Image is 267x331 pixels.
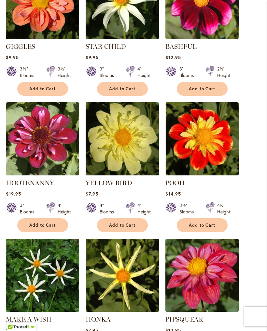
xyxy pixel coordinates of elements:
button: Add to Cart [97,82,148,96]
span: $12.95 [165,55,181,61]
a: BASHFUL [165,34,239,41]
span: Add to Cart [189,223,216,228]
a: MAKE A WISH [6,307,79,313]
span: $19.95 [6,191,21,197]
img: YELLOW BIRD [86,103,159,176]
img: POOH [165,103,239,176]
img: MAKE A WISH [6,239,79,312]
button: Add to Cart [177,219,228,233]
a: MAKE A WISH [6,316,51,324]
a: HONKA [86,307,159,313]
img: PIPSQUEAK [165,239,239,312]
img: HOOTENANNY [6,103,79,176]
div: 3" Blooms [179,66,198,79]
a: PIPSQUEAK [165,316,204,324]
a: GIGGLES [6,34,79,41]
a: BASHFUL [165,43,197,51]
a: STAR CHILD [86,34,159,41]
div: 3½' Height [58,66,71,79]
div: 3" Blooms [20,202,38,215]
a: STAR CHILD [86,43,126,51]
span: $14.95 [165,191,181,197]
a: GIGGLES [6,43,35,51]
button: Add to Cart [97,219,148,233]
div: 3" Blooms [100,66,118,79]
a: POOH [165,171,239,177]
span: Add to Cart [29,223,56,228]
a: HOOTENANNY [6,179,54,187]
div: 4' Height [58,202,71,215]
span: Add to Cart [29,86,56,92]
div: 4' Height [137,66,151,79]
a: POOH [165,179,185,187]
a: YELLOW BIRD [86,179,132,187]
img: HONKA [86,239,159,312]
span: Add to Cart [109,223,136,228]
a: HONKA [86,316,111,324]
div: 3½" Blooms [179,202,198,215]
a: HOOTENANNY [6,171,79,177]
div: 4' Height [137,202,151,215]
span: $7.95 [86,191,98,197]
div: 2½' Height [217,66,231,79]
div: 4½' Height [217,202,231,215]
span: Add to Cart [189,86,216,92]
span: $9.95 [6,55,19,61]
div: 3½" Blooms [20,66,38,79]
a: YELLOW BIRD [86,171,159,177]
iframe: Launch Accessibility Center [5,308,23,326]
button: Add to Cart [17,219,68,233]
button: Add to Cart [17,82,68,96]
span: $9.95 [86,55,99,61]
span: Add to Cart [109,86,136,92]
button: Add to Cart [177,82,228,96]
div: 4" Blooms [100,202,118,215]
a: PIPSQUEAK [165,307,239,313]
